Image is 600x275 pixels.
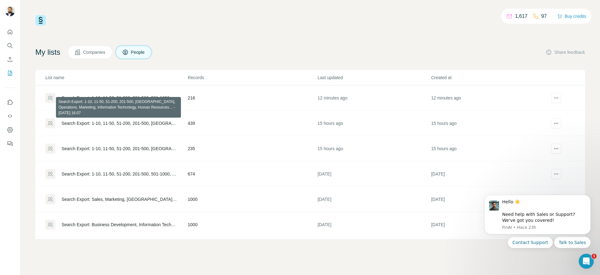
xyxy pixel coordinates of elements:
[431,85,544,111] td: 12 minutes ago
[551,93,561,103] button: actions
[317,161,431,187] td: [DATE]
[62,95,177,101] div: Search Export: 1-10, 11-50, 51-200, 201-500, 501-1000, Sales, Marketing, Director de éxito de cli...
[5,97,15,108] button: Use Surfe on LinkedIn
[557,12,586,21] button: Buy credits
[35,47,60,57] h4: My lists
[187,136,317,161] td: 235
[187,212,317,237] td: 1000
[317,237,431,263] td: [DATE]
[83,49,106,55] span: Companies
[431,187,544,212] td: [DATE]
[317,212,431,237] td: [DATE]
[546,49,585,55] button: Share feedback
[431,136,544,161] td: 15 hours ago
[317,74,430,81] p: Last updated
[35,15,46,26] img: Surfe Logo
[431,237,544,263] td: [DATE]
[317,187,431,212] td: [DATE]
[187,111,317,136] td: 439
[551,169,561,179] button: actions
[515,13,527,20] p: 1,617
[5,6,15,16] img: Avatar
[5,68,15,79] button: My lists
[551,144,561,154] button: actions
[5,26,15,38] button: Quick start
[5,40,15,51] button: Search
[317,111,431,136] td: 15 hours ago
[317,85,431,111] td: 12 minutes ago
[62,222,177,228] div: Search Export: Business Development, Information Technology, Sales, Marketing, Finance, Consultin...
[431,212,544,237] td: [DATE]
[187,161,317,187] td: 674
[431,111,544,136] td: 15 hours ago
[431,74,544,81] p: Created at
[187,237,317,263] td: 1000
[541,13,547,20] p: 97
[5,138,15,149] button: Feedback
[131,49,145,55] span: People
[62,196,177,202] div: Search Export: Sales, Marketing, [GEOGRAPHIC_DATA], IT Services and IT Consulting, Telecommunicat...
[45,74,187,81] p: List name
[579,254,594,269] iframe: Intercom live chat
[551,118,561,128] button: actions
[5,54,15,65] button: Enrich CSV
[5,110,15,122] button: Use Surfe API
[62,120,177,126] div: Search Export: 1-10, 11-50, 51-200, 201-500, [GEOGRAPHIC_DATA], Operations, Marketing, Informatio...
[5,124,15,135] button: Dashboard
[187,187,317,212] td: 1000
[317,136,431,161] td: 15 hours ago
[187,85,317,111] td: 216
[62,171,177,177] div: Search Export: 1-10, 11-50, 51-200, 201-500, 501-1000, Director de ventas, Director regional de v...
[431,161,544,187] td: [DATE]
[188,74,317,81] p: Records
[62,145,177,152] div: Search Export: 1-10, 11-50, 51-200, 201-500, [GEOGRAPHIC_DATA], Operations, Marketing, Informatio...
[475,189,600,252] iframe: Intercom notifications mensaje
[592,254,597,259] span: 1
